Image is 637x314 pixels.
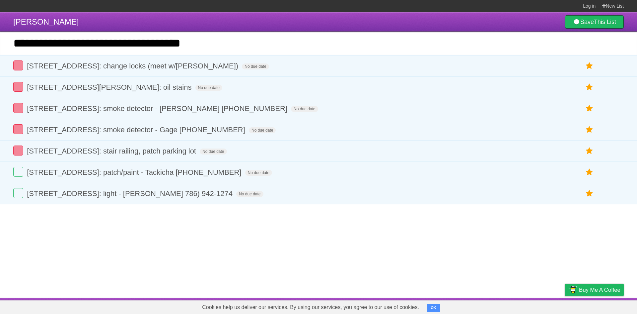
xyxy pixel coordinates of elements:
label: Star task [583,167,596,178]
label: Done [13,60,23,70]
label: Star task [583,82,596,93]
span: No due date [249,127,276,133]
span: [STREET_ADDRESS]: smoke detector - [PERSON_NAME] [PHONE_NUMBER] [27,104,289,113]
span: No due date [200,149,227,155]
span: [STREET_ADDRESS]: patch/paint - Tackicha [PHONE_NUMBER] [27,168,243,176]
a: Buy me a coffee [565,284,624,296]
label: Done [13,82,23,92]
label: Star task [583,146,596,157]
span: No due date [236,191,263,197]
a: About [477,300,491,312]
span: Cookies help us deliver our services. By using our services, you agree to our use of cookies. [195,301,426,314]
button: OK [427,304,440,312]
span: [STREET_ADDRESS]: smoke detector - Gage [PHONE_NUMBER] [27,126,247,134]
label: Done [13,103,23,113]
label: Star task [583,103,596,114]
span: No due date [242,63,269,69]
span: No due date [195,85,222,91]
label: Done [13,124,23,134]
label: Star task [583,124,596,135]
span: [STREET_ADDRESS]: change locks (meet w/[PERSON_NAME]) [27,62,240,70]
a: Developers [499,300,526,312]
span: [PERSON_NAME] [13,17,79,26]
span: No due date [245,170,272,176]
label: Done [13,167,23,177]
a: Terms [534,300,548,312]
a: SaveThis List [565,15,624,29]
a: Privacy [556,300,574,312]
span: [STREET_ADDRESS][PERSON_NAME]: oil stains [27,83,193,91]
label: Done [13,188,23,198]
span: [STREET_ADDRESS]: light - [PERSON_NAME] 786) 942-1274 [27,189,234,198]
span: Buy me a coffee [579,284,620,296]
label: Star task [583,60,596,71]
label: Done [13,146,23,156]
span: No due date [291,106,318,112]
label: Star task [583,188,596,199]
span: [STREET_ADDRESS]: stair railing, patch parking lot [27,147,198,155]
b: This List [594,19,616,25]
a: Suggest a feature [582,300,624,312]
img: Buy me a coffee [568,284,577,295]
